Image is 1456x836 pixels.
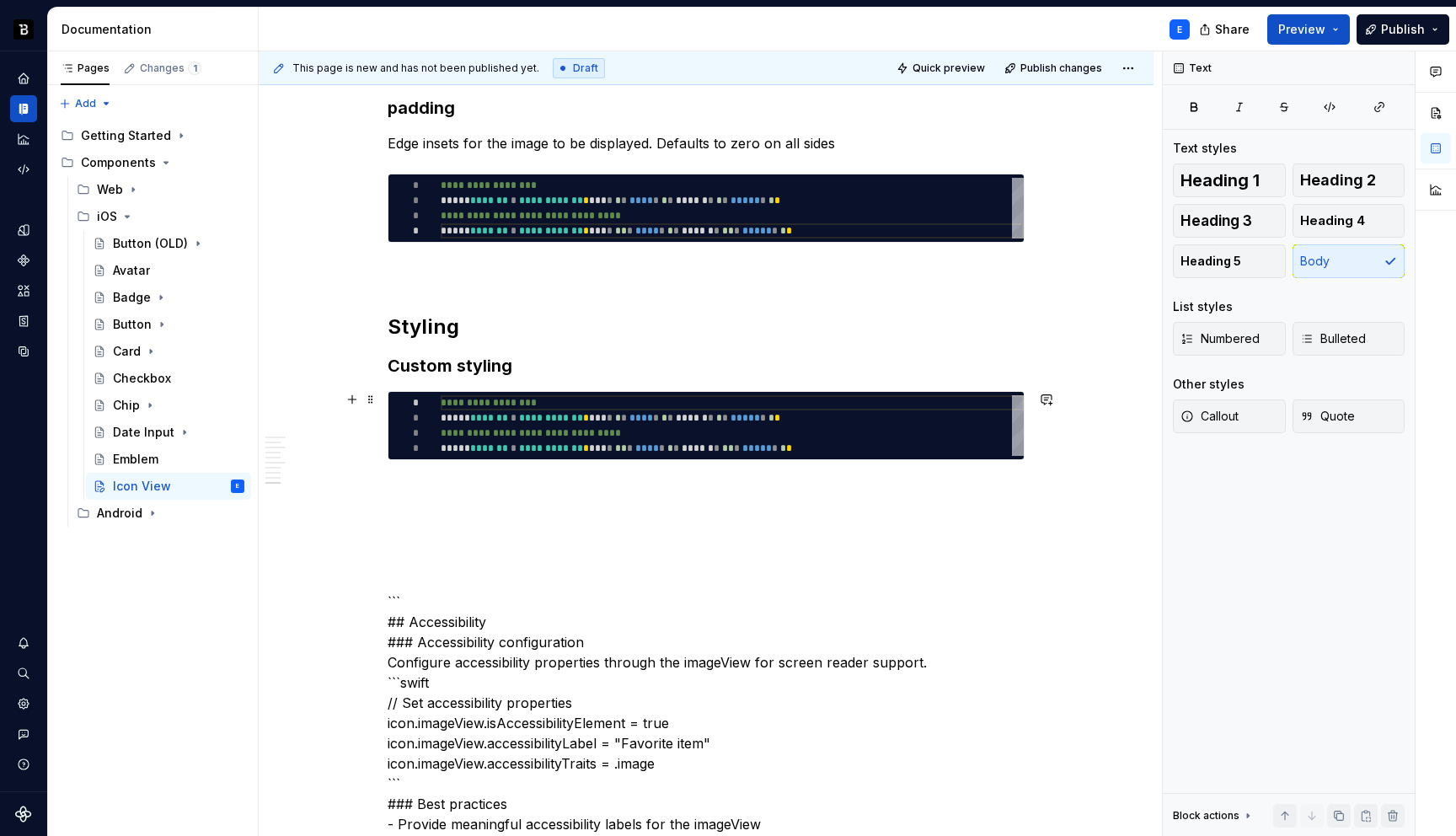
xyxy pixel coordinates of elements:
[113,235,188,252] div: Button (OLD)
[1173,204,1286,238] button: Heading 3
[1177,23,1182,36] div: E
[388,133,1025,153] p: Edge insets for the image to be displayed. Defaults to zero on all sides
[70,500,251,527] div: Android
[86,473,251,500] a: Icon ViewE
[113,316,152,333] div: Button
[1293,322,1405,356] button: Bulleted
[10,630,37,656] button: Notifications
[1173,376,1245,393] div: Other styles
[10,156,37,183] a: Code automation
[113,397,140,414] div: Chip
[1180,330,1260,347] span: Numbered
[10,65,37,92] a: Home
[86,392,251,419] a: Chip
[236,478,239,495] div: E
[1180,408,1239,425] span: Callout
[1173,804,1255,828] div: Block actions
[70,176,251,203] div: Web
[1300,408,1355,425] span: Quote
[113,262,150,279] div: Avatar
[10,247,37,274] a: Components
[188,62,201,75] span: 1
[891,56,993,80] button: Quick preview
[113,343,141,360] div: Card
[1173,298,1233,315] div: List styles
[1173,809,1239,823] div: Block actions
[54,92,117,115] button: Add
[86,230,251,257] a: Button (OLD)
[97,505,142,522] div: Android
[86,419,251,446] a: Date Input
[1180,253,1241,270] span: Heading 5
[75,97,96,110] span: Add
[97,208,117,225] div: iOS
[1267,14,1350,45] button: Preview
[10,277,37,304] a: Assets
[140,62,201,75] div: Changes
[388,354,1025,378] h3: Custom styling
[1357,14,1449,45] button: Publish
[1278,21,1325,38] span: Preview
[292,62,539,75] span: This page is new and has not been published yet.
[10,690,37,717] a: Settings
[54,122,251,527] div: Page tree
[10,126,37,153] a: Analytics
[10,660,37,687] button: Search ⌘K
[1173,322,1286,356] button: Numbered
[113,289,151,306] div: Badge
[573,62,598,75] span: Draft
[1300,330,1366,347] span: Bulleted
[388,96,1025,120] h3: padding
[1381,21,1425,38] span: Publish
[113,370,171,387] div: Checkbox
[388,313,1025,340] h2: Styling
[13,19,34,40] img: ef5c8306-425d-487c-96cf-06dd46f3a532.png
[1173,244,1286,278] button: Heading 5
[86,311,251,338] a: Button
[15,806,32,823] svg: Supernova Logo
[54,122,251,149] div: Getting Started
[86,257,251,284] a: Avatar
[1293,399,1405,433] button: Quote
[1173,163,1286,197] button: Heading 1
[97,181,123,198] div: Web
[86,284,251,311] a: Badge
[10,338,37,365] a: Data sources
[999,56,1110,80] button: Publish changes
[86,446,251,473] a: Emblem
[913,62,985,75] span: Quick preview
[86,365,251,392] a: Checkbox
[61,62,110,75] div: Pages
[1300,212,1365,229] span: Heading 4
[86,338,251,365] a: Card
[1173,399,1286,433] button: Callout
[1191,14,1261,45] button: Share
[1180,172,1260,189] span: Heading 1
[1020,62,1102,75] span: Publish changes
[113,424,174,441] div: Date Input
[62,21,251,38] div: Documentation
[1300,172,1376,189] span: Heading 2
[81,127,171,144] div: Getting Started
[1293,204,1405,238] button: Heading 4
[70,203,251,230] div: iOS
[1180,212,1252,229] span: Heading 3
[10,721,37,748] button: Contact support
[113,451,158,468] div: Emblem
[10,217,37,244] a: Design tokens
[10,308,37,335] a: Storybook stories
[1215,21,1250,38] span: Share
[10,95,37,122] a: Documentation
